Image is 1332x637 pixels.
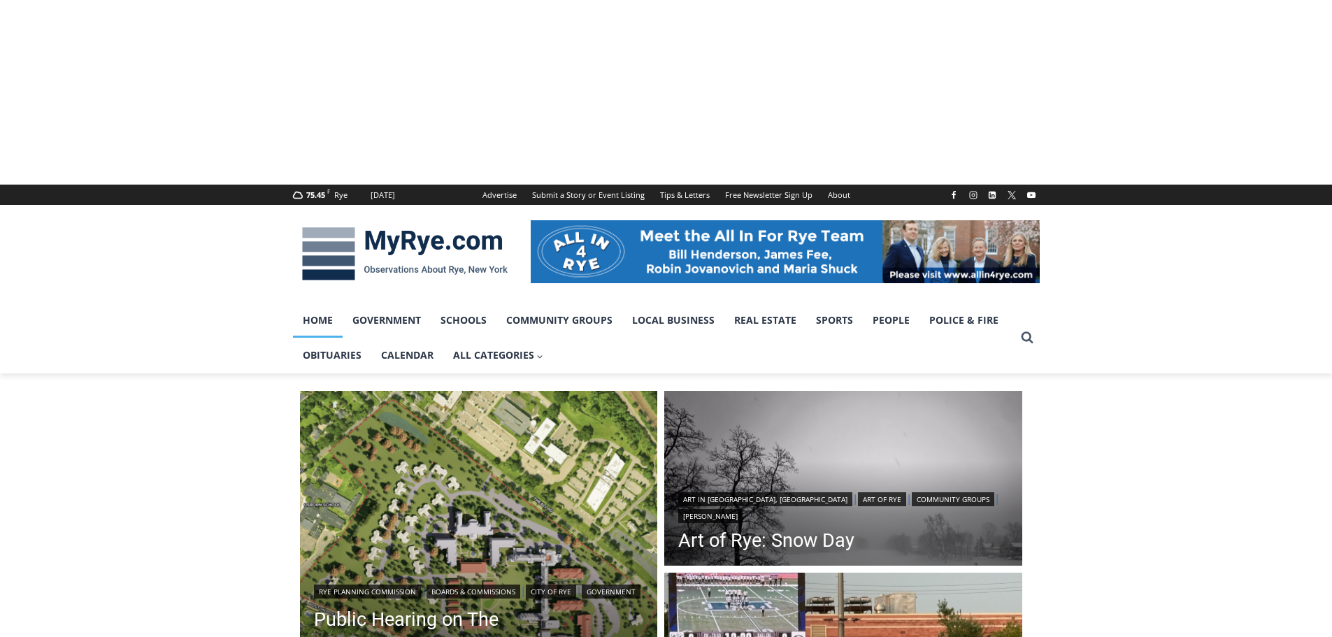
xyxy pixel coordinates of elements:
[427,585,520,599] a: Boards & Commissions
[334,189,348,201] div: Rye
[293,217,517,290] img: MyRye.com
[919,303,1008,338] a: Police & Fire
[293,303,1015,373] nav: Primary Navigation
[475,185,524,205] a: Advertise
[678,530,1008,551] a: Art of Rye: Snow Day
[1023,187,1040,203] a: YouTube
[652,185,717,205] a: Tips & Letters
[858,492,906,506] a: Art of Rye
[496,303,622,338] a: Community Groups
[431,303,496,338] a: Schools
[582,585,640,599] a: Government
[293,303,343,338] a: Home
[306,189,325,200] span: 75.45
[371,189,395,201] div: [DATE]
[293,338,371,373] a: Obituaries
[678,509,743,523] a: [PERSON_NAME]
[314,582,644,599] div: | | |
[531,220,1040,283] img: All in for Rye
[371,338,443,373] a: Calendar
[475,185,858,205] nav: Secondary Navigation
[524,185,652,205] a: Submit a Story or Event Listing
[526,585,576,599] a: City of Rye
[327,187,330,195] span: F
[806,303,863,338] a: Sports
[965,187,982,203] a: Instagram
[443,338,554,373] a: All Categories
[664,391,1022,570] a: Read More Art of Rye: Snow Day
[314,585,421,599] a: Rye Planning Commission
[717,185,820,205] a: Free Newsletter Sign Up
[453,348,544,363] span: All Categories
[1015,325,1040,350] button: View Search Form
[1003,187,1020,203] a: X
[678,489,1008,523] div: | | |
[343,303,431,338] a: Government
[664,391,1022,570] img: (PHOTO: Snow Day. Children run through the snowy landscape in search of fun. By Stacey Massey, au...
[678,492,852,506] a: Art in [GEOGRAPHIC_DATA], [GEOGRAPHIC_DATA]
[984,187,1001,203] a: Linkedin
[863,303,919,338] a: People
[622,303,724,338] a: Local Business
[945,187,962,203] a: Facebook
[724,303,806,338] a: Real Estate
[820,185,858,205] a: About
[912,492,994,506] a: Community Groups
